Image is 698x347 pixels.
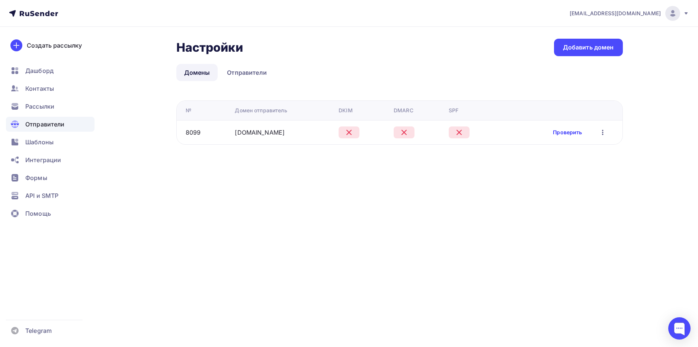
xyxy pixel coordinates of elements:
a: Дашборд [6,63,95,78]
div: Создать рассылку [27,41,82,50]
div: DKIM [339,107,353,114]
a: Отправители [219,64,275,81]
div: Домен отправитель [235,107,287,114]
span: Контакты [25,84,54,93]
span: Шаблоны [25,138,54,147]
a: [DOMAIN_NAME] [235,129,285,136]
span: Формы [25,173,47,182]
span: Отправители [25,120,65,129]
span: Интеграции [25,155,61,164]
div: 8099 [186,128,201,137]
a: [EMAIL_ADDRESS][DOMAIN_NAME] [570,6,689,21]
a: Отправители [6,117,95,132]
div: DMARC [394,107,413,114]
span: Помощь [25,209,51,218]
a: Проверить [553,129,582,136]
span: Дашборд [25,66,54,75]
a: Рассылки [6,99,95,114]
div: № [186,107,191,114]
span: [EMAIL_ADDRESS][DOMAIN_NAME] [570,10,661,17]
a: Шаблоны [6,135,95,150]
a: Формы [6,170,95,185]
a: Домены [176,64,218,81]
span: Telegram [25,326,52,335]
span: Рассылки [25,102,54,111]
h2: Настройки [176,40,243,55]
div: Добавить домен [563,43,614,52]
span: API и SMTP [25,191,58,200]
div: SPF [449,107,458,114]
a: Контакты [6,81,95,96]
